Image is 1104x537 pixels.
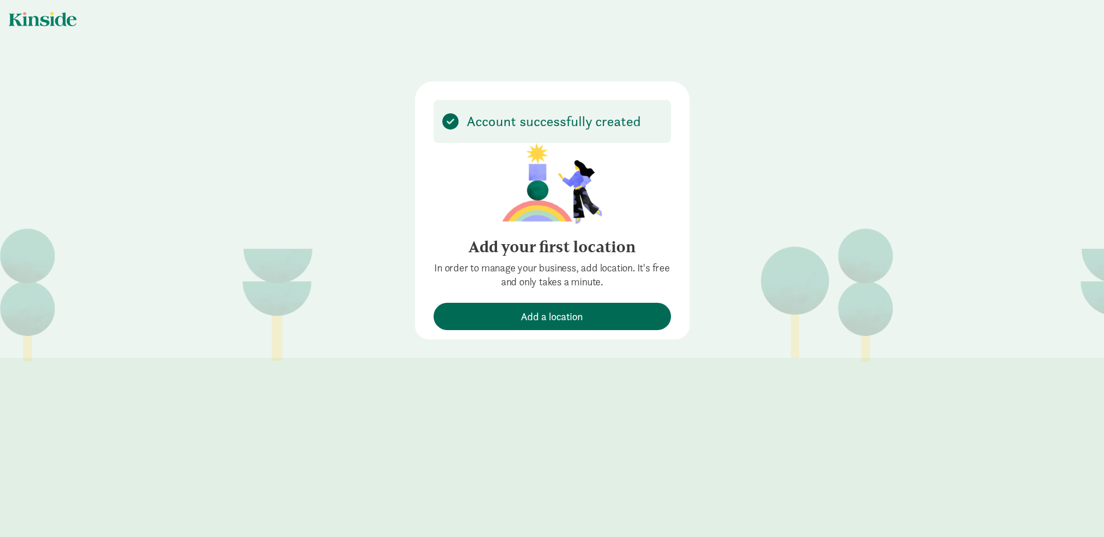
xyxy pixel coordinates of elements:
h4: Add your first location [434,238,671,256]
span: Add a location [521,309,583,324]
p: In order to manage your business, add location. It's free and only takes a minute. [434,261,671,289]
iframe: Chat Widget [1046,481,1104,537]
img: illustration-girl.png [502,143,602,224]
p: Account successfully created [467,114,641,128]
button: Add a location [434,303,671,330]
